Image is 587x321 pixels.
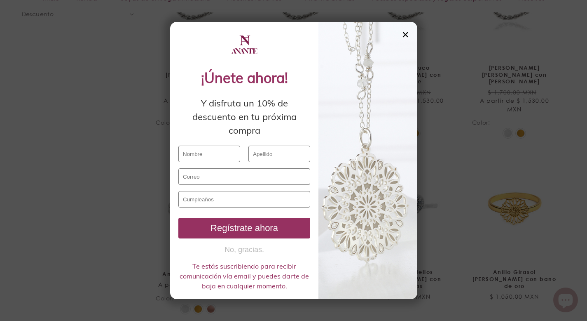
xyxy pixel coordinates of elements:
div: Dominio [44,49,63,54]
button: No, gracias. [178,245,310,255]
input: Nombre [178,146,240,162]
img: website_grey.svg [13,21,20,28]
div: ¡Únete ahora! [178,67,310,88]
div: Palabras clave [99,49,129,54]
div: Y disfruta un 10% de descuento en tu próxima compra [178,97,310,137]
input: Correo [178,168,310,185]
img: logo [230,30,259,59]
div: ✕ [402,30,409,39]
div: Dominio: [DOMAIN_NAME] [21,21,92,28]
div: v 4.0.25 [23,13,40,20]
img: tab_domain_overview_orange.svg [35,48,41,54]
input: Apellido [248,146,310,162]
input: Cumpleaños [178,191,310,208]
img: tab_keywords_by_traffic_grey.svg [90,48,97,54]
button: Regístrate ahora [178,218,310,238]
div: Te estás suscribiendo para recibir comunicación vía email y puedes darte de baja en cualquier mom... [178,261,310,291]
img: logo_orange.svg [13,13,20,20]
div: Regístrate ahora [182,223,307,234]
